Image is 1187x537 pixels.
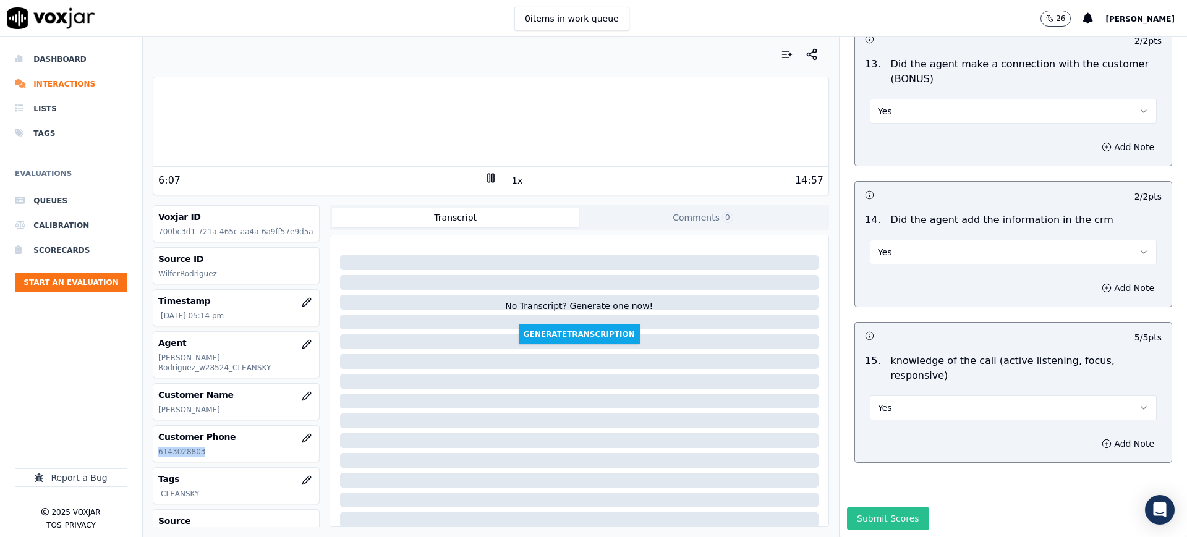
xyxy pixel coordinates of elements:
[1040,11,1083,27] button: 26
[1094,279,1162,297] button: Add Note
[505,300,653,324] div: No Transcript? Generate one now!
[158,405,313,415] p: [PERSON_NAME]
[878,246,892,258] span: Yes
[158,515,313,527] h3: Source
[158,337,313,349] h3: Agent
[332,208,579,227] button: Transcript
[15,273,127,292] button: Start an Evaluation
[158,173,181,188] div: 6:07
[860,353,885,383] p: 15 .
[890,57,1162,87] p: Did the agent make a connection with the customer (BONUS)
[158,473,313,485] h3: Tags
[890,353,1162,383] p: knowledge of the call (active listening, focus, responsive)
[158,431,313,443] h3: Customer Phone
[161,489,313,499] p: CLEANSKY
[15,468,127,487] button: Report a Bug
[158,389,313,401] h3: Customer Name
[15,47,127,72] a: Dashboard
[1145,495,1175,525] div: Open Intercom Messenger
[860,57,885,87] p: 13 .
[158,447,313,457] p: 6143028803
[65,520,96,530] button: Privacy
[1094,435,1162,452] button: Add Note
[158,295,313,307] h3: Timestamp
[15,121,127,146] a: Tags
[1134,190,1162,203] p: 2 / 2 pts
[15,238,127,263] a: Scorecards
[795,173,823,188] div: 14:57
[158,227,313,237] p: 700bc3d1-721a-465c-aa4a-6a9ff57e9d5a
[514,7,629,30] button: 0items in work queue
[15,166,127,188] h6: Evaluations
[1105,11,1187,26] button: [PERSON_NAME]
[878,402,892,414] span: Yes
[1040,11,1071,27] button: 26
[1105,15,1175,23] span: [PERSON_NAME]
[722,212,733,223] span: 0
[51,507,100,517] p: 2025 Voxjar
[15,72,127,96] a: Interactions
[158,253,313,265] h3: Source ID
[15,213,127,238] a: Calibration
[519,324,640,344] button: GenerateTranscription
[847,507,929,530] button: Submit Scores
[161,311,313,321] p: [DATE] 05:14 pm
[158,211,313,223] h3: Voxjar ID
[509,172,525,189] button: 1x
[15,188,127,213] a: Queues
[15,96,127,121] a: Lists
[1134,35,1162,47] p: 2 / 2 pts
[1094,138,1162,156] button: Add Note
[860,213,885,227] p: 14 .
[1134,331,1162,344] p: 5 / 5 pts
[46,520,61,530] button: TOS
[878,105,892,117] span: Yes
[1056,14,1065,23] p: 26
[7,7,95,29] img: voxjar logo
[579,208,827,227] button: Comments
[890,213,1113,227] p: Did the agent add the information in the crm
[158,269,313,279] p: WilferRodriguez
[158,353,313,373] p: [PERSON_NAME] Rodriguez_w28524_CLEANSKY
